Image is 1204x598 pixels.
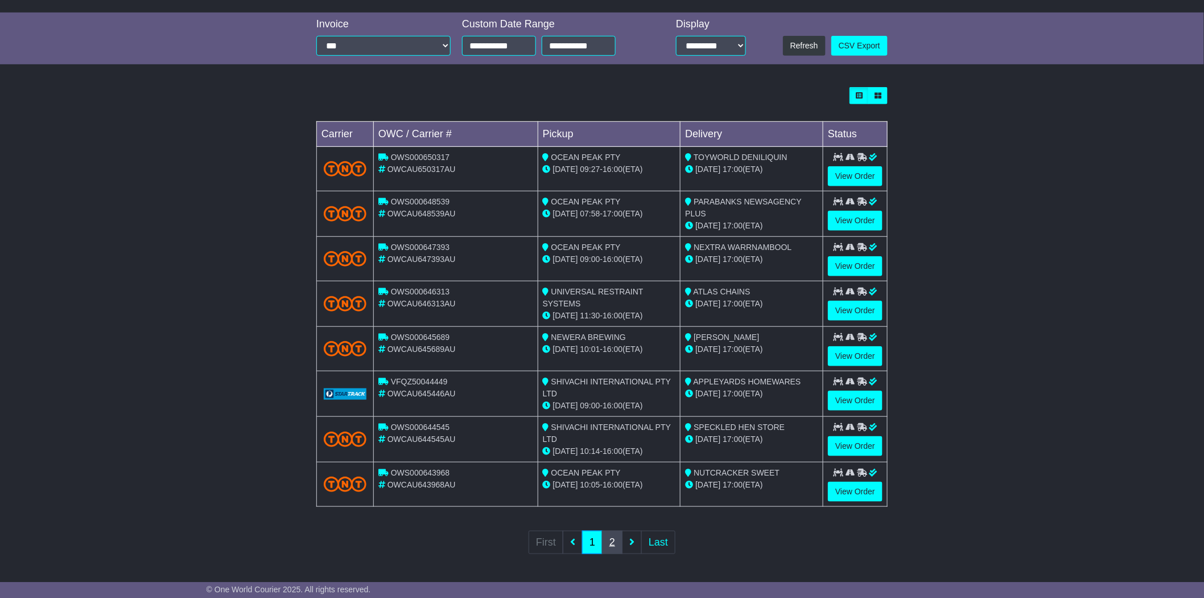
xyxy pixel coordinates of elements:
span: 17:00 [723,389,743,398]
span: [DATE] [553,255,578,264]
span: 09:27 [580,165,600,174]
span: 17:00 [723,480,743,489]
span: [DATE] [553,401,578,410]
span: [DATE] [695,389,720,398]
td: OWC / Carrier # [374,122,538,147]
span: OCEAN PEAK PTY [551,243,621,252]
div: Custom Date Range [462,18,645,31]
span: © One World Courier 2025. All rights reserved. [207,585,371,594]
div: - (ETA) [543,253,676,265]
div: (ETA) [685,220,818,232]
span: 17:00 [723,435,743,444]
div: - (ETA) [543,400,676,412]
span: [DATE] [553,209,578,218]
span: SHIVACHI INTERNATIONAL PTY LTD [543,377,671,398]
span: VFQZ50044449 [391,377,448,386]
span: 16:00 [603,255,622,264]
img: GetCarrierServiceLogo [324,388,366,400]
img: TNT_Domestic.png [324,477,366,492]
span: TOYWORLD DENILIQUIN [694,153,787,162]
span: 16:00 [603,311,622,320]
img: TNT_Domestic.png [324,161,366,177]
span: 09:00 [580,401,600,410]
span: ATLAS CHAINS [694,287,751,296]
span: PARABANKS NEWSAGENCY PLUS [685,197,801,218]
a: View Order [828,211,883,231]
span: 16:00 [603,165,622,174]
span: [DATE] [695,165,720,174]
div: - (ETA) [543,163,676,175]
a: View Order [828,346,883,366]
span: OWCAU646313AU [387,299,456,308]
div: - (ETA) [543,208,676,220]
span: [DATE] [553,311,578,320]
span: OWCAU648539AU [387,209,456,218]
div: - (ETA) [543,445,676,457]
span: [DATE] [695,299,720,308]
span: 17:00 [723,299,743,308]
span: OWS000648539 [391,197,450,206]
span: [DATE] [553,480,578,489]
div: Display [676,18,746,31]
img: TNT_Domestic.png [324,251,366,267]
td: Carrier [317,122,374,147]
div: (ETA) [685,298,818,310]
div: - (ETA) [543,479,676,491]
img: TNT_Domestic.png [324,296,366,312]
img: TNT_Domestic.png [324,206,366,222]
div: - (ETA) [543,310,676,322]
div: (ETA) [685,388,818,400]
span: OWCAU647393AU [387,255,456,264]
span: OWCAU650317AU [387,165,456,174]
span: [DATE] [695,435,720,444]
span: 11:30 [580,311,600,320]
span: 10:01 [580,345,600,354]
span: OWS000647393 [391,243,450,252]
span: APPLEYARDS HOMEWARES [694,377,801,386]
button: Refresh [783,36,826,56]
span: 10:14 [580,447,600,456]
span: [DATE] [695,221,720,230]
span: 17:00 [723,255,743,264]
span: OWCAU643968AU [387,480,456,489]
td: Status [823,122,888,147]
span: SPECKLED HEN STORE [694,423,785,432]
span: 09:00 [580,255,600,264]
a: Last [641,531,675,554]
span: 17:00 [723,221,743,230]
span: [DATE] [553,345,578,354]
a: 1 [582,531,603,554]
div: (ETA) [685,433,818,445]
td: Delivery [681,122,823,147]
div: (ETA) [685,253,818,265]
a: 2 [602,531,622,554]
span: OCEAN PEAK PTY [551,153,621,162]
span: OWS000646313 [391,287,450,296]
span: 16:00 [603,480,622,489]
a: View Order [828,301,883,321]
span: SHIVACHI INTERNATIONAL PTY LTD [543,423,671,444]
span: [DATE] [695,345,720,354]
span: NEXTRA WARRNAMBOOL [694,243,791,252]
div: - (ETA) [543,343,676,355]
span: 16:00 [603,401,622,410]
span: NEWERA BREWING [551,333,626,342]
a: View Order [828,436,883,456]
span: NUTCRACKER SWEET [694,468,780,477]
span: 16:00 [603,447,622,456]
div: Invoice [316,18,451,31]
div: (ETA) [685,163,818,175]
span: UNIVERSAL RESTRAINT SYSTEMS [543,287,644,308]
td: Pickup [538,122,681,147]
span: OWCAU645446AU [387,389,456,398]
span: 17:00 [723,345,743,354]
span: [DATE] [695,255,720,264]
span: OCEAN PEAK PTY [551,197,621,206]
span: 07:58 [580,209,600,218]
span: OWS000643968 [391,468,450,477]
a: View Order [828,391,883,411]
span: OWS000644545 [391,423,450,432]
span: 17:00 [723,165,743,174]
span: 16:00 [603,345,622,354]
span: OCEAN PEAK PTY [551,468,621,477]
